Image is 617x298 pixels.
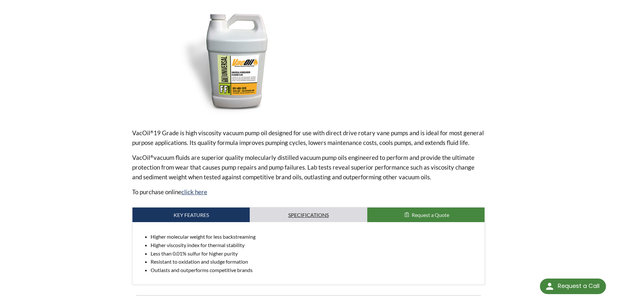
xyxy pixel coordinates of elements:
li: Less than 0.01% sulfur for higher purity [151,249,480,258]
a: Key Features [132,208,250,222]
p: To purchase online [132,187,485,197]
sup: ® [150,129,154,134]
li: Resistant to oxidation and sludge formation [151,257,480,266]
li: Higher viscosity index for thermal stability [151,241,480,249]
img: round button [544,281,555,292]
p: VacOil vacuum fluids are superior quality molecularly distilled vacuum pump oils engineered to pe... [132,153,485,182]
li: Higher molecular weight for less backstreaming [151,232,480,241]
li: Outlasts and outperforms competitive brands [151,266,480,274]
a: click here [181,188,207,196]
span: Request a Quote [412,212,449,218]
p: VacOil 19 Grade is high viscosity vacuum pump oil designed for use with direct drive rotary vane ... [132,128,485,148]
div: Request a Call [558,279,600,293]
div: Request a Call [540,279,606,294]
button: Request a Quote [367,208,485,222]
sup: ® [150,154,154,159]
a: Specifications [250,208,367,222]
img: VacOil Universal Flushing Fluid image [132,2,339,118]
